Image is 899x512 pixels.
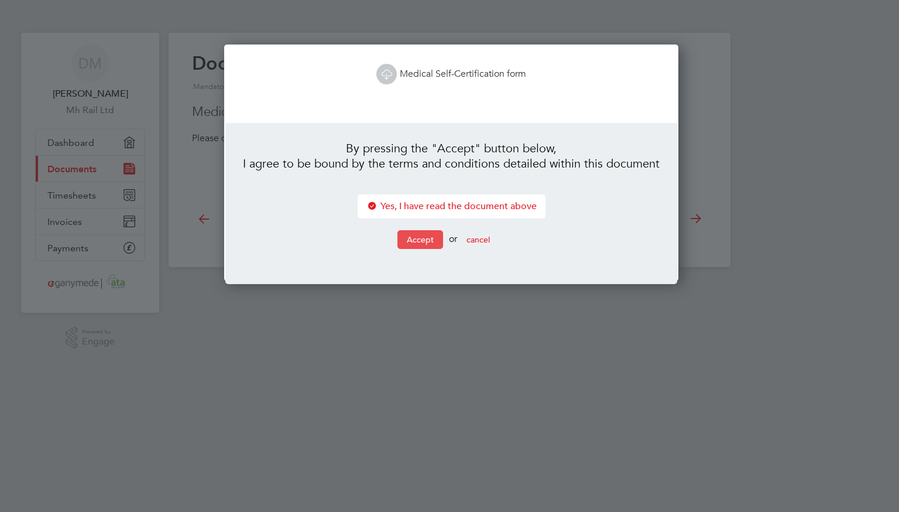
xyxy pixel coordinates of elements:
li: By pressing the "Accept" button below, I agree to be bound by the terms and conditions detailed w... [243,141,660,183]
a: Medical Self-Certification form [376,68,526,80]
li: or [243,230,660,261]
li: Yes, I have read the document above [358,194,545,219]
button: Accept [397,230,443,249]
button: cancel [457,230,499,249]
